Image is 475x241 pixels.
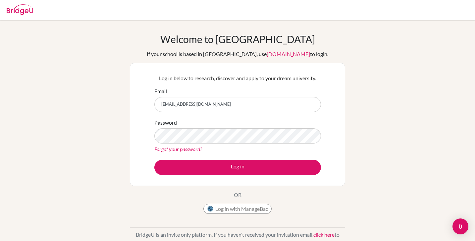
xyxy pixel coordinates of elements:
label: Password [154,119,177,127]
div: If your school is based in [GEOGRAPHIC_DATA], use to login. [147,50,328,58]
a: Forgot your password? [154,146,202,152]
a: click here [313,231,335,238]
button: Log in [154,160,321,175]
p: Log in below to research, discover and apply to your dream university. [154,74,321,82]
a: [DOMAIN_NAME] [267,51,310,57]
h1: Welcome to [GEOGRAPHIC_DATA] [160,33,315,45]
button: Log in with ManageBac [203,204,272,214]
label: Email [154,87,167,95]
div: Open Intercom Messenger [452,218,468,234]
p: OR [234,191,241,199]
img: Bridge-U [7,4,33,15]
